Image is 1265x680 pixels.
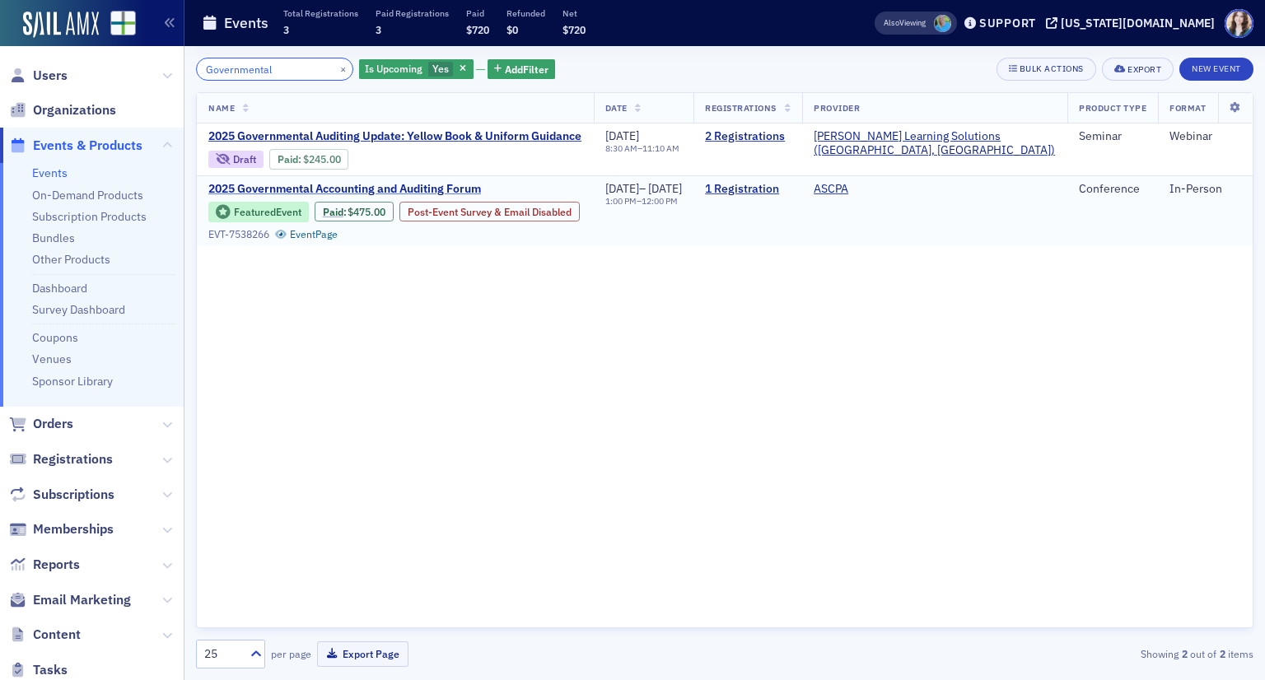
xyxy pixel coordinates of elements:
[1169,129,1241,144] div: Webinar
[269,149,348,169] div: Paid: 3 - $24500
[278,153,303,165] span: :
[32,165,68,180] a: Events
[1020,64,1084,73] div: Bulk Actions
[32,374,113,389] a: Sponsor Library
[605,128,639,143] span: [DATE]
[208,151,264,168] div: Draft
[1079,102,1146,114] span: Product Type
[9,520,114,538] a: Memberships
[1079,182,1146,197] div: Conference
[365,62,422,75] span: Is Upcoming
[275,228,338,240] a: EventPage
[33,626,81,644] span: Content
[33,415,73,433] span: Orders
[204,645,240,663] div: 25
[196,58,353,81] input: Search…
[506,23,518,36] span: $0
[814,129,1056,158] span: Galasso Learning Solutions (Charlotte, NC)
[32,188,143,203] a: On-Demand Products
[9,67,68,85] a: Users
[979,16,1036,30] div: Support
[562,7,586,19] p: Net
[1127,65,1161,74] div: Export
[323,206,343,218] a: Paid
[9,591,131,609] a: Email Marketing
[303,153,341,165] span: $245.00
[33,591,131,609] span: Email Marketing
[466,23,489,36] span: $720
[33,661,68,679] span: Tasks
[376,7,449,19] p: Paid Registrations
[323,206,348,218] span: :
[913,646,1253,661] div: Showing out of items
[488,59,555,80] button: AddFilter
[1079,129,1146,144] div: Seminar
[233,155,256,164] div: Draft
[376,23,381,36] span: 3
[9,101,116,119] a: Organizations
[506,7,545,19] p: Refunded
[562,23,586,36] span: $720
[705,129,791,144] a: 2 Registrations
[33,556,80,574] span: Reports
[1216,646,1228,661] strong: 2
[1225,9,1253,38] span: Profile
[359,59,474,80] div: Yes
[605,182,683,197] div: –
[399,202,580,221] div: Post-Event Survey
[997,58,1096,81] button: Bulk Actions
[110,11,136,36] img: SailAMX
[32,252,110,267] a: Other Products
[9,626,81,644] a: Content
[32,209,147,224] a: Subscription Products
[1102,58,1174,81] button: Export
[9,415,73,433] a: Orders
[208,228,269,240] div: EVT-7538266
[705,102,777,114] span: Registrations
[33,67,68,85] span: Users
[315,202,394,221] div: Paid: 2 - $47500
[33,486,114,504] span: Subscriptions
[348,206,385,218] span: $475.00
[32,281,87,296] a: Dashboard
[9,450,113,468] a: Registrations
[884,17,926,29] span: Viewing
[317,641,408,667] button: Export Page
[278,153,298,165] a: Paid
[208,129,581,144] a: 2025 Governmental Auditing Update: Yellow Book & Uniform Guidance
[1179,646,1190,661] strong: 2
[814,182,917,197] span: ASCPA
[1169,182,1241,197] div: In-Person
[466,7,489,19] p: Paid
[33,137,142,155] span: Events & Products
[605,196,683,207] div: –
[32,231,75,245] a: Bundles
[23,12,99,38] img: SailAMX
[705,182,791,197] a: 1 Registration
[605,143,679,154] div: –
[9,661,68,679] a: Tasks
[1061,16,1215,30] div: [US_STATE][DOMAIN_NAME]
[32,302,125,317] a: Survey Dashboard
[1169,102,1206,114] span: Format
[605,181,639,196] span: [DATE]
[605,102,628,114] span: Date
[642,142,679,154] time: 11:10 AM
[208,182,485,197] span: 2025 Governmental Accounting and Auditing Forum
[208,102,235,114] span: Name
[33,101,116,119] span: Organizations
[208,182,582,197] a: 2025 Governmental Accounting and Auditing Forum
[814,182,848,197] a: ASCPA
[1179,60,1253,75] a: New Event
[934,15,951,32] span: Kristi Gates
[814,129,1056,158] a: [PERSON_NAME] Learning Solutions ([GEOGRAPHIC_DATA], [GEOGRAPHIC_DATA])
[283,23,289,36] span: 3
[9,556,80,574] a: Reports
[234,207,301,217] div: Featured Event
[336,61,351,76] button: ×
[33,520,114,538] span: Memberships
[208,202,309,222] div: Featured Event
[32,330,78,345] a: Coupons
[1179,58,1253,81] button: New Event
